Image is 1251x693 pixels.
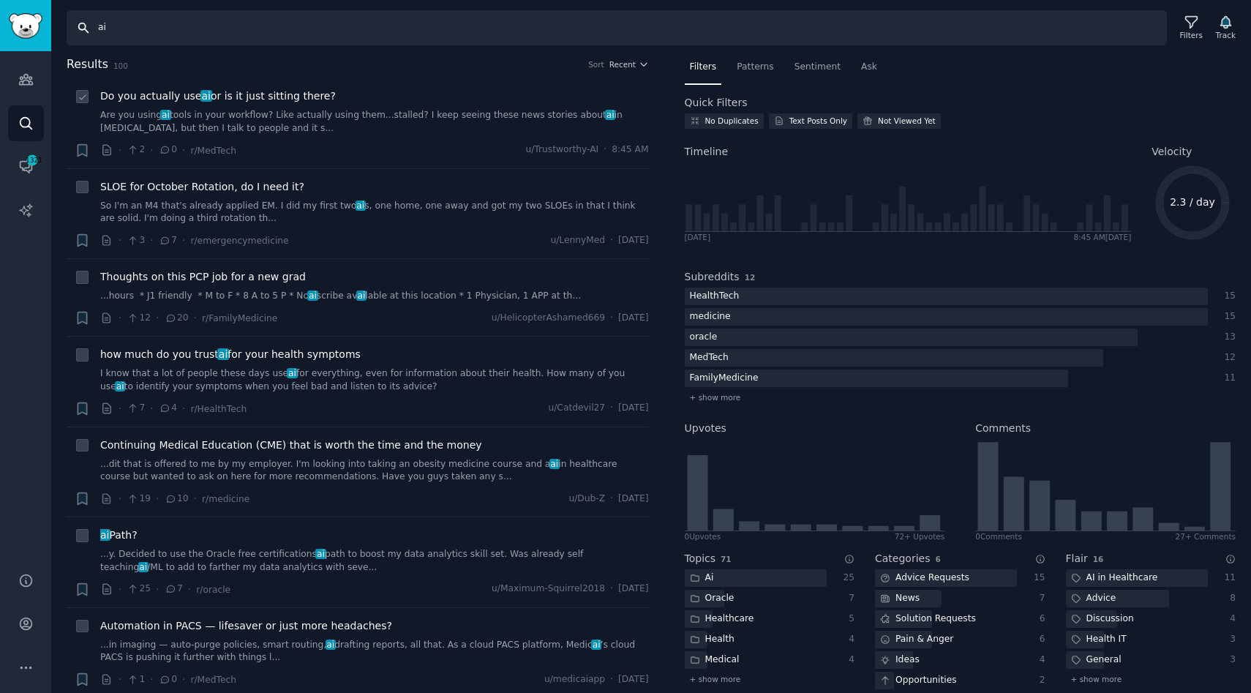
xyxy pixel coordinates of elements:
div: 8 [1223,592,1236,605]
span: 7 [127,402,145,415]
div: News [875,590,925,608]
span: 0 [159,143,177,157]
span: Ask [861,61,877,74]
span: · [182,233,185,248]
div: Track [1216,30,1236,40]
span: · [182,143,185,158]
span: r/MedTech [190,675,236,685]
div: 8:45 AM [DATE] [1074,232,1132,242]
h2: Categories [875,551,930,566]
div: Health [685,631,740,649]
span: · [188,582,191,597]
span: · [119,233,121,248]
div: HealthTech [685,288,745,306]
div: 4 [1032,653,1045,667]
span: · [156,491,159,506]
span: 2 [127,143,145,157]
span: r/oracle [196,585,230,595]
div: Pain & Anger [875,631,958,649]
span: · [182,401,185,416]
div: 72+ Upvotes [895,531,945,542]
div: General [1066,651,1127,670]
span: 71 [721,555,732,563]
span: · [150,401,153,416]
div: 4 [842,633,855,646]
span: u/HelicopterAshamed669 [492,312,606,325]
span: Timeline [685,144,729,160]
span: · [119,672,121,687]
span: · [610,673,613,686]
span: u/LennyMed [550,234,605,247]
span: · [610,583,613,596]
span: · [119,310,121,326]
span: · [194,491,197,506]
span: ai [591,640,601,650]
div: 13 [1223,331,1236,344]
span: ai [356,201,366,211]
span: · [119,401,121,416]
span: 1321 [26,155,39,165]
span: · [156,582,159,597]
div: 3 [1223,653,1236,667]
span: r/medicine [202,494,249,504]
div: 25 [842,572,855,585]
span: ai [287,368,297,378]
div: Medical [685,651,745,670]
h2: Flair [1066,551,1088,566]
span: 3 [127,234,145,247]
text: 2.3 / day [1170,196,1215,208]
span: · [150,233,153,248]
span: u/Maximum-Squirrel2018 [492,583,605,596]
div: 6 [1032,633,1045,646]
span: 20 [165,312,189,325]
div: 3 [1223,633,1236,646]
span: 25 [127,583,151,596]
a: ...hours * J1 friendly * M to F * 8 A to 5 P * Noaiscribe available at this location * 1 Physicia... [100,290,649,303]
div: Text Posts Only [789,116,847,126]
div: No Duplicates [705,116,759,126]
a: aiPath? [100,528,138,543]
div: [DATE] [685,232,711,242]
span: + show more [1071,674,1122,684]
span: · [119,143,121,158]
div: Oracle [685,590,740,608]
span: ai [549,459,560,469]
span: 7 [165,583,183,596]
div: AI in Healthcare [1066,569,1163,588]
a: Are you usingaitools in your workflow? Like actually using them...stalled? I keep seeing these ne... [100,109,649,135]
span: · [182,672,185,687]
div: FamilyMedicine [685,370,764,388]
div: 4 [842,653,855,667]
span: ai [315,549,326,559]
div: 27+ Comments [1176,531,1236,542]
span: + show more [690,674,741,684]
span: [DATE] [618,583,648,596]
span: u/medicaiapp [544,673,605,686]
a: SLOE for October Rotation, do I need it? [100,179,304,195]
div: 7 [842,592,855,605]
div: oracle [685,329,723,347]
div: 15 [1223,310,1236,323]
a: Continuing Medical Education (CME) that is worth the time and the money [100,438,482,453]
span: u/Catdevil27 [548,402,605,415]
span: ai [326,640,336,650]
div: Filters [1180,30,1203,40]
span: r/emergencymedicine [190,236,288,246]
a: ...y. Decided to use the Oracle free certificationsaipath to boost my data analytics skill set. W... [100,548,649,574]
h2: Quick Filters [685,95,748,110]
span: Filters [690,61,717,74]
span: 16 [1093,555,1104,563]
h2: Comments [975,421,1031,436]
span: [DATE] [618,492,648,506]
span: 8:45 AM [612,143,648,157]
h2: Subreddits [685,269,740,285]
span: ai [99,529,110,541]
div: Discussion [1066,610,1139,629]
span: Automation in PACS — lifesaver or just more headaches? [100,618,392,634]
div: 0 Comment s [975,531,1022,542]
span: 1 [127,673,145,686]
div: 2 [1032,674,1045,687]
div: 0 Upvote s [685,531,721,542]
span: · [610,312,613,325]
